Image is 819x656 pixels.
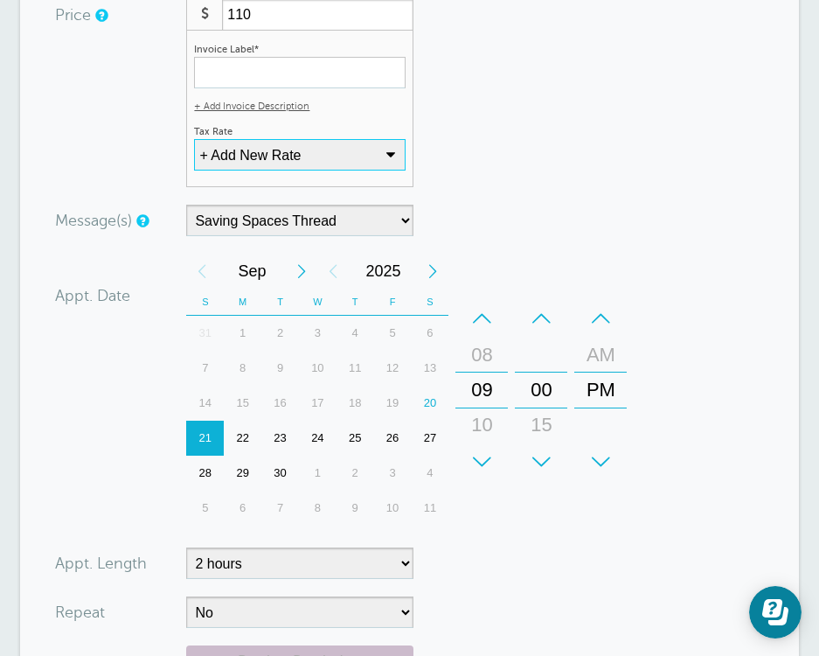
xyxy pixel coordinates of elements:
[337,386,374,421] div: Thursday, September 18
[186,316,224,351] div: Sunday, August 31
[194,44,259,55] label: Invoice Label*
[224,456,261,491] div: 29
[411,316,448,351] div: 6
[411,491,448,526] div: Saturday, October 11
[261,421,299,456] div: Tuesday, September 23
[186,289,224,316] th: S
[95,10,106,21] a: An optional price for the appointment. If you set a price, you can include a payment link in your...
[374,351,412,386] div: Friday, September 12
[374,421,412,456] div: 26
[337,386,374,421] div: 18
[55,555,147,571] label: Appt. Length
[224,421,261,456] div: Monday, September 22
[374,421,412,456] div: Friday, September 26
[520,443,562,478] div: 30
[337,421,374,456] div: Thursday, September 25
[55,288,130,304] label: Appt. Date
[299,289,337,316] th: W
[261,386,299,421] div: Tuesday, September 16
[261,316,299,351] div: Tuesday, September 2
[337,351,374,386] div: 11
[374,386,412,421] div: 19
[224,351,261,386] div: 8
[374,386,412,421] div: Friday, September 19
[299,316,337,351] div: 3
[337,491,374,526] div: Thursday, October 9
[299,316,337,351] div: Wednesday, September 3
[261,456,299,491] div: 30
[337,421,374,456] div: 25
[224,316,261,351] div: 1
[411,456,448,491] div: 4
[224,386,261,421] div: 15
[411,456,448,491] div: Saturday, October 4
[337,456,374,491] div: Thursday, October 2
[580,338,621,373] div: AM
[224,491,261,526] div: 6
[461,443,503,478] div: 11
[55,213,132,228] label: Message(s)
[299,421,337,456] div: 24
[186,456,224,491] div: 28
[520,408,562,443] div: 15
[299,456,337,491] div: 1
[299,351,337,386] div: 10
[218,254,286,289] span: September
[299,421,337,456] div: Wednesday, September 24
[374,316,412,351] div: Friday, September 5
[194,101,309,112] a: + Add Invoice Description
[186,491,224,526] div: 5
[224,491,261,526] div: Monday, October 6
[55,7,91,23] label: Price
[261,351,299,386] div: 9
[374,491,412,526] div: Friday, October 10
[261,421,299,456] div: 23
[337,351,374,386] div: Thursday, September 11
[299,456,337,491] div: Wednesday, October 1
[224,351,261,386] div: Monday, September 8
[349,254,417,289] span: 2025
[461,408,503,443] div: 10
[580,373,621,408] div: PM
[337,289,374,316] th: T
[374,351,412,386] div: 12
[286,254,317,289] div: Next Month
[186,351,224,386] div: Sunday, September 7
[317,254,349,289] div: Previous Year
[520,373,562,408] div: 00
[261,491,299,526] div: 7
[186,316,224,351] div: 31
[299,386,337,421] div: 17
[411,421,448,456] div: 27
[411,351,448,386] div: Saturday, September 13
[261,491,299,526] div: Tuesday, October 7
[749,586,802,639] iframe: Resource center
[299,351,337,386] div: Wednesday, September 10
[186,386,224,421] div: 14
[299,386,337,421] div: Wednesday, September 17
[186,421,224,456] div: 21
[374,491,412,526] div: 10
[186,254,218,289] div: Previous Month
[186,386,224,421] div: Sunday, September 14
[411,316,448,351] div: Saturday, September 6
[411,351,448,386] div: 13
[411,421,448,456] div: Saturday, September 27
[261,289,299,316] th: T
[417,254,448,289] div: Next Year
[411,491,448,526] div: 11
[261,456,299,491] div: Tuesday, September 30
[374,316,412,351] div: 5
[194,126,233,137] label: Tax Rate
[374,456,412,491] div: Friday, October 3
[224,386,261,421] div: Monday, September 15
[411,386,448,421] div: Today, Saturday, September 20
[337,456,374,491] div: 2
[261,386,299,421] div: 16
[374,456,412,491] div: 3
[411,289,448,316] th: S
[224,289,261,316] th: M
[455,301,508,479] div: Hours
[224,316,261,351] div: Monday, September 1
